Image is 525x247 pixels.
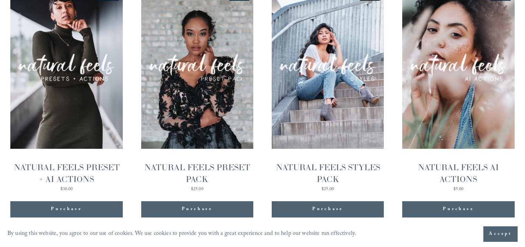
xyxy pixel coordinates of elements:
[51,206,82,213] span: Purchase
[312,206,343,213] span: Purchase
[489,230,512,238] span: Accept
[443,206,474,213] span: Purchase
[182,206,213,213] span: Purchase
[402,187,514,192] div: $5.00
[141,187,253,192] div: $25.00
[141,201,253,217] button: Purchase
[10,162,122,185] div: NATURAL FEELS PRESET + AI ACTIONS
[10,187,122,192] div: $30.00
[10,201,122,217] button: Purchase
[272,201,384,217] button: Purchase
[483,226,518,242] button: Accept
[272,187,384,192] div: $25.00
[402,162,514,185] div: NATURAL FEELS AI ACTIONS
[141,162,253,185] div: NATURAL FEELS PRESET PACK
[402,201,514,217] button: Purchase
[7,229,356,240] p: By using this website, you agree to our use of cookies. We use cookies to provide you with a grea...
[272,162,384,185] div: NATURAL FEELS STYLES PACK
